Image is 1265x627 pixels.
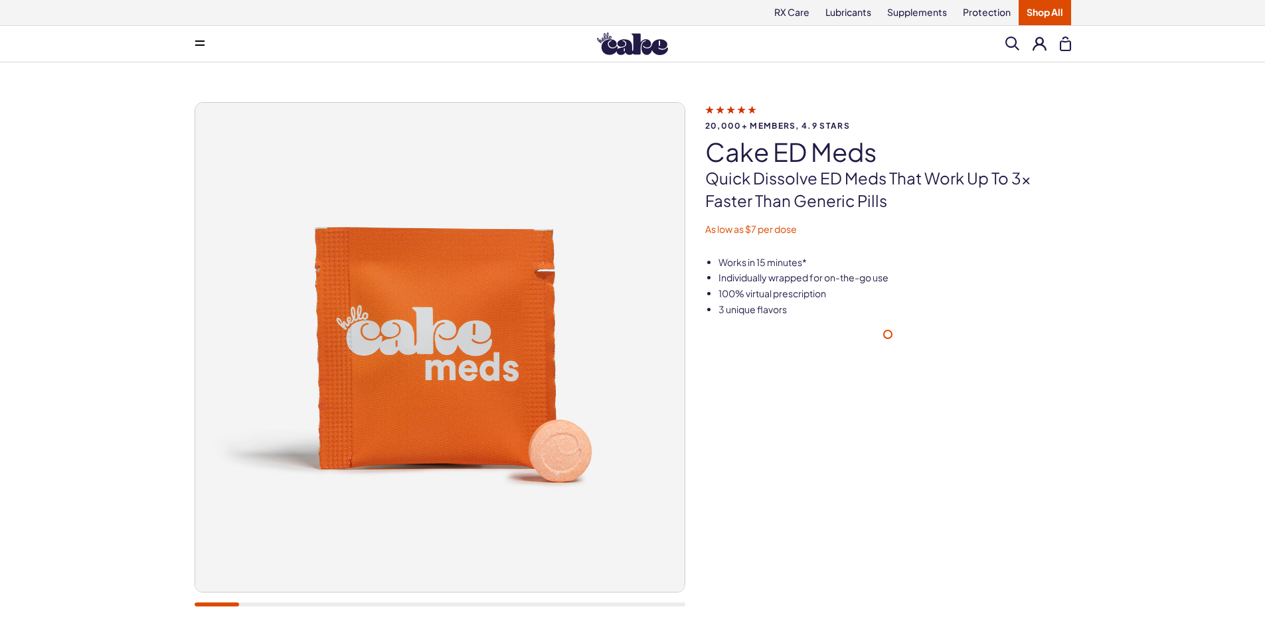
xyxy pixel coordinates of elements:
[705,167,1071,212] p: Quick dissolve ED Meds that work up to 3x faster than generic pills
[718,287,1071,301] li: 100% virtual prescription
[705,121,1071,130] span: 20,000+ members, 4.9 stars
[718,303,1071,316] li: 3 unique flavors
[705,138,1071,166] h1: Cake ED Meds
[718,271,1071,285] li: Individually wrapped for on-the-go use
[195,103,685,592] img: Cake ED Meds
[597,33,668,55] img: Hello Cake
[705,223,1071,236] p: As low as $7 per dose
[718,256,1071,269] li: Works in 15 minutes*
[705,104,1071,130] a: 20,000+ members, 4.9 stars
